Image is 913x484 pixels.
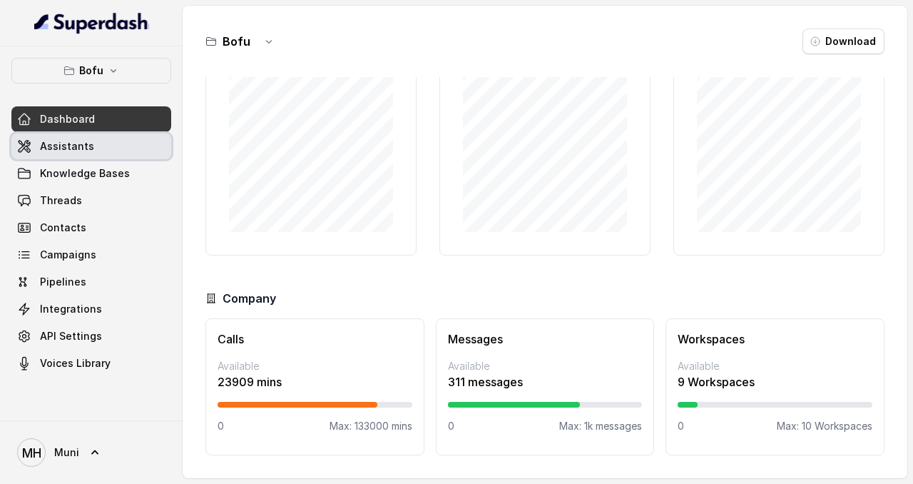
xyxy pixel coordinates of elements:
span: Campaigns [40,248,96,262]
span: API Settings [40,329,102,343]
p: Max: 10 Workspaces [777,419,872,433]
span: Threads [40,193,82,208]
h3: Company [223,290,276,307]
p: Max: 1k messages [559,419,642,433]
a: Campaigns [11,242,171,268]
p: Bofu [79,62,103,79]
span: Voices Library [40,356,111,370]
span: Contacts [40,221,86,235]
span: Integrations [40,302,102,316]
p: Available [448,359,643,373]
h3: Workspaces [678,331,872,348]
h3: Bofu [223,33,250,50]
a: Integrations [11,296,171,322]
p: 311 messages [448,373,643,390]
span: Dashboard [40,112,95,126]
a: Assistants [11,133,171,159]
button: Bofu [11,58,171,84]
span: Assistants [40,139,94,153]
a: Contacts [11,215,171,241]
img: light.svg [34,11,149,34]
p: Available [218,359,412,373]
p: Max: 133000 mins [330,419,412,433]
button: Download [802,29,884,54]
h3: Messages [448,331,643,348]
a: Knowledge Bases [11,161,171,186]
a: Dashboard [11,106,171,132]
a: Threads [11,188,171,213]
p: 0 [678,419,684,433]
a: API Settings [11,323,171,349]
a: Pipelines [11,269,171,295]
p: 23909 mins [218,373,412,390]
span: Knowledge Bases [40,166,130,181]
a: Muni [11,433,171,473]
span: Pipelines [40,275,86,289]
a: Voices Library [11,351,171,376]
text: MH [22,445,41,460]
h3: Calls [218,331,412,348]
p: 0 [218,419,224,433]
p: 9 Workspaces [678,373,872,390]
span: Muni [54,445,79,460]
p: 0 [448,419,454,433]
p: Available [678,359,872,373]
